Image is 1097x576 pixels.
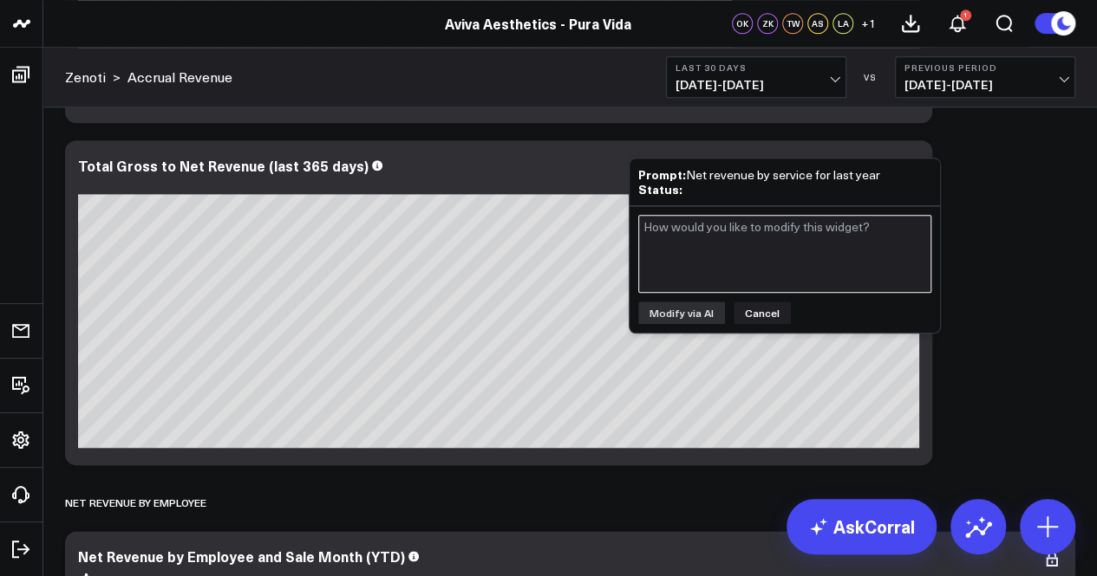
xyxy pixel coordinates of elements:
div: ZK [757,13,778,34]
div: Net revenue by service for last year [638,167,931,182]
div: 1 [960,10,971,21]
a: Zenoti [65,68,106,87]
button: Last 30 Days[DATE]-[DATE] [666,56,846,98]
div: Total Gross to Net Revenue (last 365 days) [78,156,369,175]
b: Last 30 Days [676,62,837,73]
span: + 1 [861,17,876,29]
b: Prompt: [638,165,686,183]
span: [DATE] - [DATE] [904,78,1066,92]
div: VS [855,72,886,82]
div: Net Revenue by Employee and Sale Month (YTD) [78,547,405,566]
button: Modify via AI [638,301,725,324]
button: Cancel [734,301,791,324]
button: +1 [858,13,878,34]
div: > [65,68,121,87]
div: Net Revenue by Employee [65,482,206,522]
div: LA [833,13,853,34]
div: AS [807,13,828,34]
b: Status: [638,180,682,197]
div: OK [732,13,753,34]
div: TW [782,13,803,34]
a: Aviva Aesthetics - Pura Vida [445,14,631,33]
a: Accrual Revenue [127,68,232,87]
b: Previous Period [904,62,1066,73]
span: [DATE] - [DATE] [676,78,837,92]
button: Previous Period[DATE]-[DATE] [895,56,1075,98]
a: AskCorral [787,499,937,554]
